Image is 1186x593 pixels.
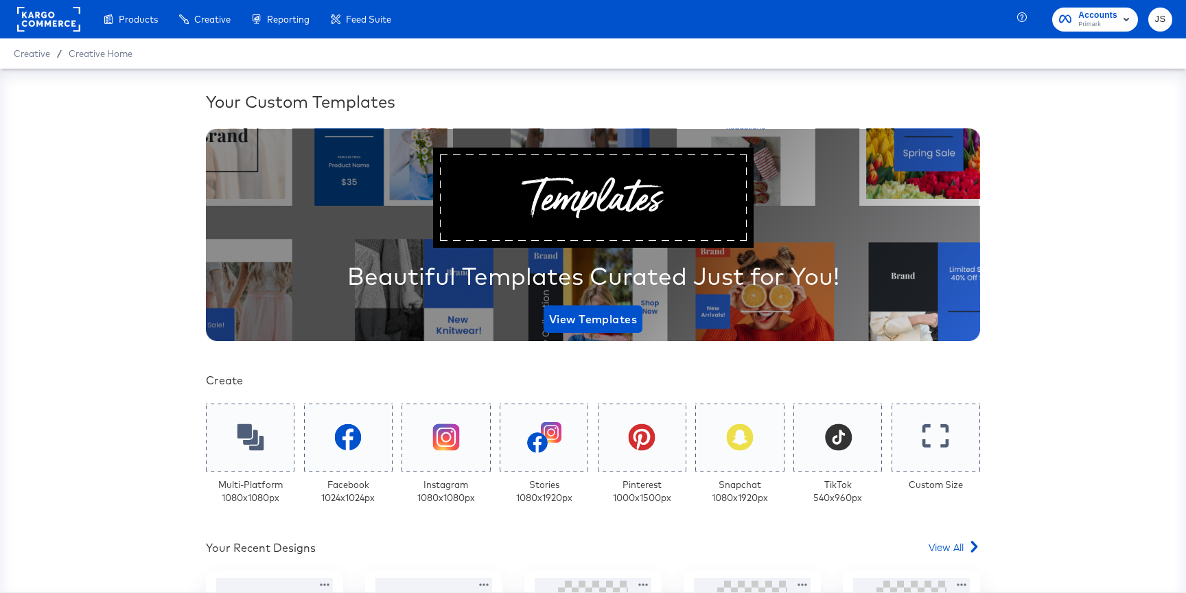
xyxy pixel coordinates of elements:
[1154,12,1167,27] span: JS
[712,478,768,504] div: Snapchat 1080 x 1920 px
[813,478,862,504] div: TikTok 540 x 960 px
[516,478,572,504] div: Stories 1080 x 1920 px
[1052,8,1138,32] button: AccountsPrimark
[218,478,283,504] div: Multi-Platform 1080 x 1080 px
[119,14,158,25] span: Products
[50,48,69,59] span: /
[321,478,375,504] div: Facebook 1024 x 1024 px
[267,14,310,25] span: Reporting
[206,540,316,556] div: Your Recent Designs
[346,14,391,25] span: Feed Suite
[206,90,980,113] div: Your Custom Templates
[929,540,964,554] span: View All
[347,259,839,293] div: Beautiful Templates Curated Just for You!
[1078,8,1117,23] span: Accounts
[613,478,671,504] div: Pinterest 1000 x 1500 px
[909,478,963,491] div: Custom Size
[14,48,50,59] span: Creative
[417,478,475,504] div: Instagram 1080 x 1080 px
[544,305,642,333] button: View Templates
[206,373,980,388] div: Create
[69,48,132,59] a: Creative Home
[194,14,231,25] span: Creative
[549,310,637,329] span: View Templates
[1078,19,1117,30] span: Primark
[929,540,980,560] a: View All
[1148,8,1172,32] button: JS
